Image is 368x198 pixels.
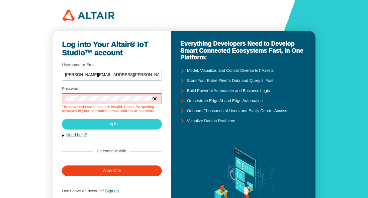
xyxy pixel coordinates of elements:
span: Don't have an account? [62,189,104,193]
unity-typography: Everything Developers Need to Develop Smart Connected Ecosystems Fast, in One Platform: [180,40,306,61]
unity-typography: Log into Your Altair® IoT Studio™ account [62,40,162,57]
label: Username or Email [62,62,96,67]
a: Sign up. [105,189,120,193]
img: 320px-Altair_logo.png [63,10,114,21]
unity-typography: Store Your Entire Fleet`s Data and Query it, Fast [187,79,273,83]
unity-typography: Build Powerful Automation and Business Logic [187,89,270,93]
unity-typography: Onboard Thousands of Users and Easily Control Access [187,109,287,113]
label: Or continue with [97,149,126,154]
unity-typography: Orchestrate Edge AI and Edge Automation [187,99,263,103]
unity-typography: Visualize Data in Real-time [187,119,235,123]
label: Password [62,86,80,91]
unity-typography: Model, Visualize, and Control Diverse IoT Assets [187,68,274,73]
a: Need help? [66,133,87,137]
button: Need help? [62,132,162,138]
div: The provided credentials are invalid. Check for spelling mistakes in your username, email address... [62,105,162,113]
